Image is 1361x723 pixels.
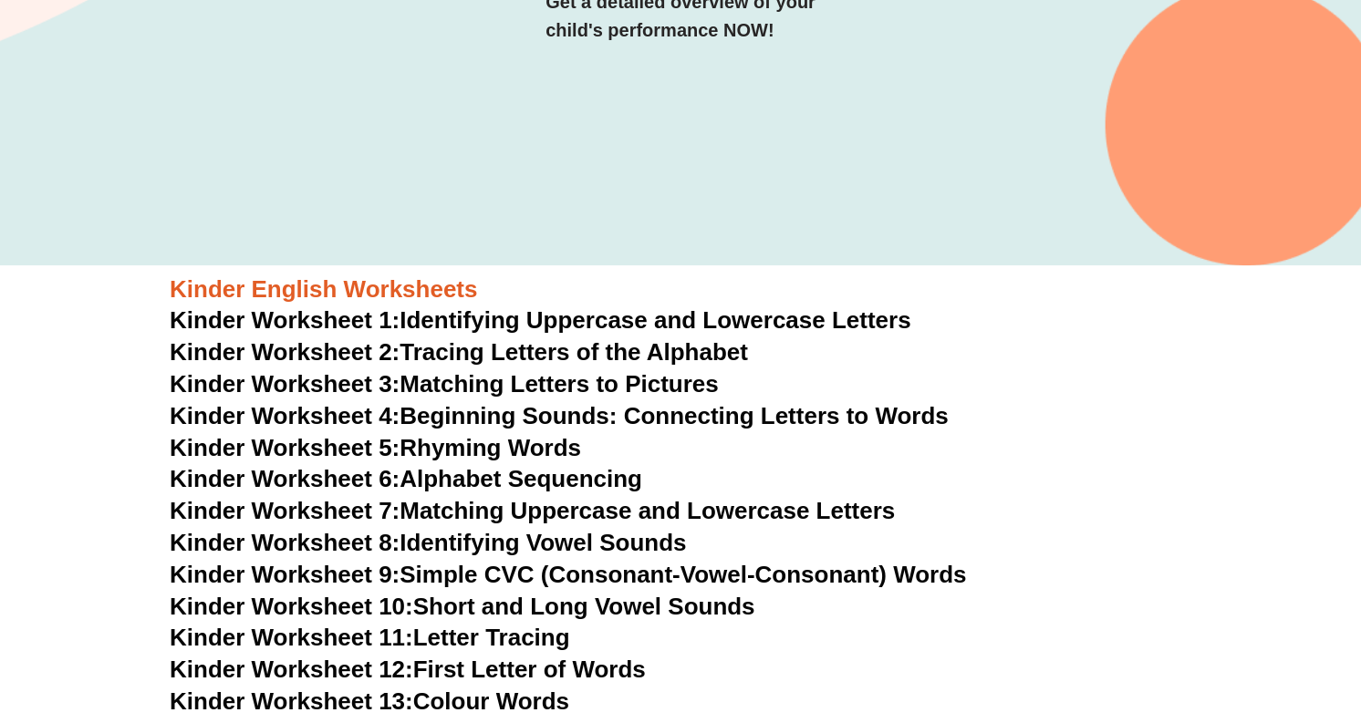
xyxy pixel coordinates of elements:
[170,687,413,715] span: Kinder Worksheet 13:
[170,593,755,620] a: Kinder Worksheet 10:Short and Long Vowel Sounds
[170,402,949,429] a: Kinder Worksheet 4:Beginning Sounds: Connecting Letters to Words
[170,593,413,620] span: Kinder Worksheet 10:
[170,434,581,461] a: Kinder Worksheet 5:Rhyming Words
[170,561,966,588] a: Kinder Worksheet 9:Simple CVC (Consonant-Vowel-Consonant) Words
[170,529,400,556] span: Kinder Worksheet 8:
[170,656,646,683] a: Kinder Worksheet 12:First Letter of Words
[170,529,686,556] a: Kinder Worksheet 8:Identifying Vowel Sounds
[170,338,748,366] a: Kinder Worksheet 2:Tracing Letters of the Alphabet
[170,338,400,366] span: Kinder Worksheet 2:
[170,274,1191,305] h3: Kinder English Worksheets
[170,561,400,588] span: Kinder Worksheet 9:
[170,624,413,651] span: Kinder Worksheet 11:
[170,370,719,398] a: Kinder Worksheet 3:Matching Letters to Pictures
[170,465,400,492] span: Kinder Worksheet 6:
[1057,518,1361,723] iframe: Chat Widget
[170,624,570,651] a: Kinder Worksheet 11:Letter Tracing
[170,370,400,398] span: Kinder Worksheet 3:
[170,497,895,524] a: Kinder Worksheet 7:Matching Uppercase and Lowercase Letters
[170,497,400,524] span: Kinder Worksheet 7:
[170,687,569,715] a: Kinder Worksheet 13:Colour Words
[170,306,400,334] span: Kinder Worksheet 1:
[170,306,911,334] a: Kinder Worksheet 1:Identifying Uppercase and Lowercase Letters
[170,465,642,492] a: Kinder Worksheet 6:Alphabet Sequencing
[170,434,400,461] span: Kinder Worksheet 5:
[170,656,413,683] span: Kinder Worksheet 12:
[170,402,400,429] span: Kinder Worksheet 4:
